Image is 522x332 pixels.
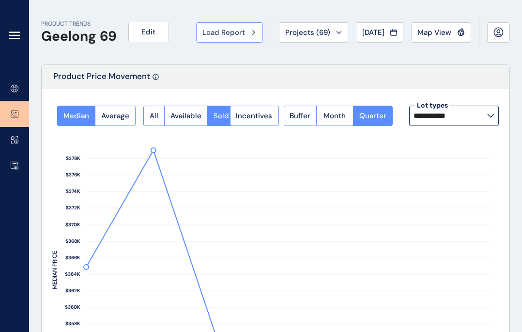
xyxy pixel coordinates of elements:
[65,288,80,294] text: $362K
[66,156,80,162] text: $378K
[101,111,129,121] span: Average
[150,111,158,121] span: All
[196,22,263,43] button: Load Report
[290,111,311,121] span: Buffer
[53,71,150,89] p: Product Price Movement
[65,271,80,278] text: $364K
[236,111,273,121] span: Incentives
[65,304,80,311] text: $360K
[65,222,80,228] text: $370K
[285,28,330,37] span: Projects ( 69 )
[415,101,450,111] label: Lot types
[66,172,80,178] text: $376K
[207,106,235,126] button: Sold
[51,251,59,289] text: MEDIAN PRICE
[65,255,80,261] text: $366K
[66,205,80,211] text: $372K
[214,111,229,121] span: Sold
[359,111,386,121] span: Quarter
[284,106,317,126] button: Buffer
[356,22,403,43] button: [DATE]
[202,28,245,37] span: Load Report
[411,22,471,43] button: Map View
[65,321,80,327] text: $358K
[41,20,117,28] p: PRODUCT TRENDS
[142,27,156,37] span: Edit
[362,28,384,37] span: [DATE]
[230,106,279,126] button: Incentives
[63,111,89,121] span: Median
[323,111,346,121] span: Month
[316,106,353,126] button: Month
[164,106,207,126] button: Available
[353,106,393,126] button: Quarter
[65,238,80,245] text: $368K
[279,22,348,43] button: Projects (69)
[128,22,169,42] button: Edit
[417,28,451,37] span: Map View
[41,28,117,45] h1: Geelong 69
[95,106,136,126] button: Average
[143,106,164,126] button: All
[66,189,80,195] text: $374K
[57,106,95,126] button: Median
[170,111,201,121] span: Available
